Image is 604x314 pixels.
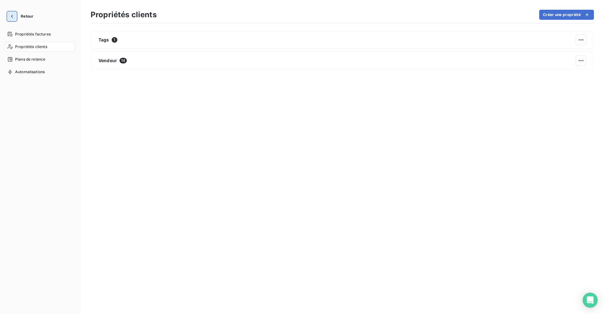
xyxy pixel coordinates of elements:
span: Tags [98,37,109,43]
span: 1 [112,37,117,43]
a: Automatisations [5,67,75,77]
a: Propriétés clients [5,42,75,52]
span: Automatisations [15,69,45,75]
div: Open Intercom Messenger [583,293,598,308]
a: Plans de relance [5,54,75,64]
span: Plans de relance [15,57,45,62]
button: Créer une propriété [539,10,594,20]
button: Retour [5,11,38,21]
a: Propriétés factures [5,29,75,39]
span: Vendeur [98,57,117,64]
span: Retour [21,14,33,18]
span: Propriétés clients [15,44,47,50]
span: 14 [120,58,127,63]
span: Propriétés factures [15,31,51,37]
h3: Propriétés clients [91,9,157,20]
